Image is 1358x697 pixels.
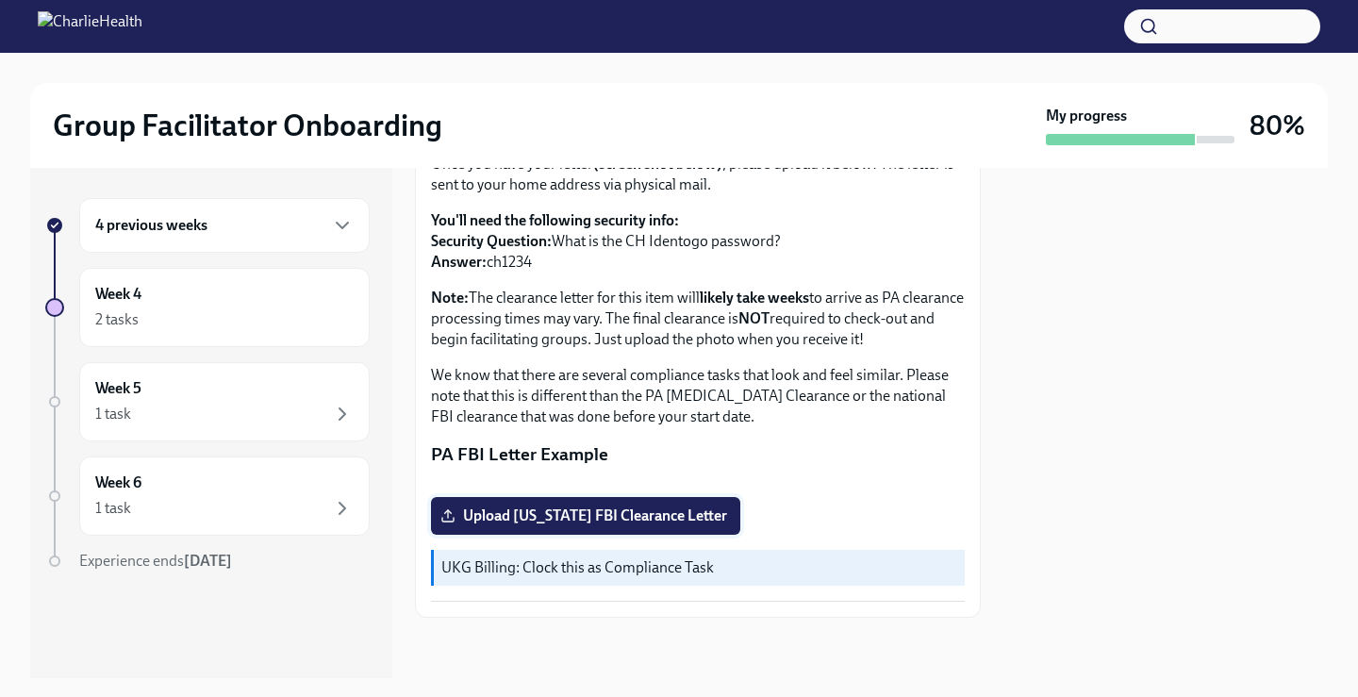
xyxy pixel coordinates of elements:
[95,404,131,424] div: 1 task
[441,557,957,578] p: UKG Billing: Clock this as Compliance Task
[431,154,965,195] p: Once you have your letter , please upload it below! The letter is sent to your home address via p...
[431,497,740,535] label: Upload [US_STATE] FBI Clearance Letter
[444,506,727,525] span: Upload [US_STATE] FBI Clearance Letter
[431,232,552,250] strong: Security Question:
[431,289,469,307] strong: Note:
[53,107,442,144] h2: Group Facilitator Onboarding
[738,309,770,327] strong: NOT
[45,268,370,347] a: Week 42 tasks
[95,284,141,305] h6: Week 4
[45,362,370,441] a: Week 51 task
[431,365,965,427] p: We know that there are several compliance tasks that look and feel similar. Please note that this...
[431,210,965,273] p: What is the CH Identogo password? ch1234
[38,11,142,41] img: CharlieHealth
[184,552,232,570] strong: [DATE]
[1046,106,1127,126] strong: My progress
[95,215,207,236] h6: 4 previous weeks
[1250,108,1305,142] h3: 80%
[431,253,487,271] strong: Answer:
[95,498,131,519] div: 1 task
[431,288,965,350] p: The clearance letter for this item will to arrive as PA clearance processing times may vary. The ...
[79,552,232,570] span: Experience ends
[95,309,139,330] div: 2 tasks
[700,289,809,307] strong: likely take weeks
[431,211,679,229] strong: You'll need the following security info:
[95,378,141,399] h6: Week 5
[431,442,965,467] p: PA FBI Letter Example
[95,473,141,493] h6: Week 6
[79,198,370,253] div: 4 previous weeks
[45,456,370,536] a: Week 61 task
